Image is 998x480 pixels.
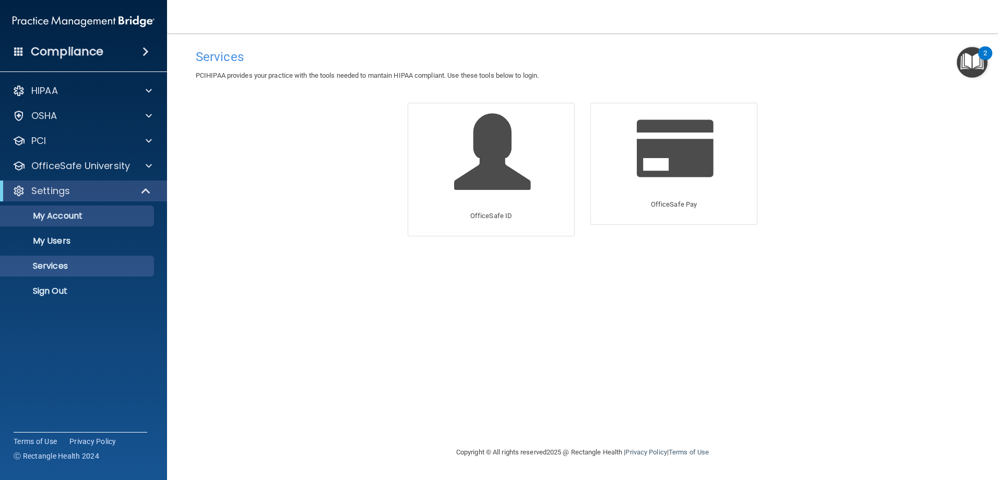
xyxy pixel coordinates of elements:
h4: Services [196,50,969,64]
h4: Compliance [31,44,103,59]
p: PCI [31,135,46,147]
a: OfficeSafe Pay [590,103,757,224]
p: OfficeSafe ID [470,210,512,222]
a: Privacy Policy [69,436,116,447]
p: OfficeSafe Pay [651,198,697,211]
a: Terms of Use [669,448,709,456]
div: Copyright © All rights reserved 2025 @ Rectangle Health | | [392,436,773,469]
iframe: Drift Widget Chat Controller [817,406,985,448]
p: HIPAA [31,85,58,97]
img: PMB logo [13,11,155,32]
span: Ⓒ Rectangle Health 2024 [14,451,99,461]
p: My Users [7,236,149,246]
a: Terms of Use [14,436,57,447]
p: OfficeSafe University [31,160,130,172]
a: PCI [13,135,152,147]
a: OfficeSafe University [13,160,152,172]
div: 2 [983,53,987,67]
p: Sign Out [7,286,149,296]
a: Settings [13,185,151,197]
a: OSHA [13,110,152,122]
button: Open Resource Center, 2 new notifications [957,47,988,78]
span: PCIHIPAA provides your practice with the tools needed to mantain HIPAA compliant. Use these tools... [196,71,539,79]
a: OfficeSafe ID [408,103,575,236]
p: Settings [31,185,70,197]
p: OSHA [31,110,57,122]
a: HIPAA [13,85,152,97]
p: Services [7,261,149,271]
a: Privacy Policy [625,448,667,456]
p: My Account [7,211,149,221]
